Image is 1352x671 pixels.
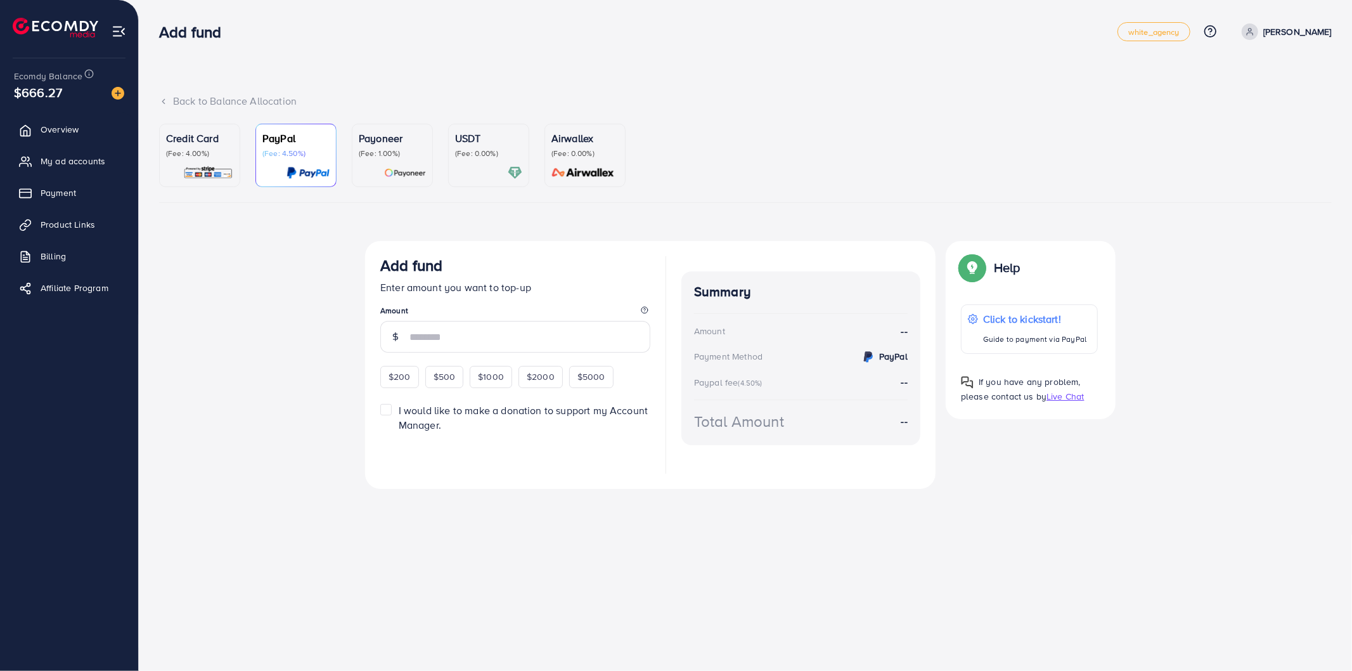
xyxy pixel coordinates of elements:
span: Overview [41,123,79,136]
strong: -- [901,324,908,339]
span: $5000 [577,370,605,383]
p: (Fee: 1.00%) [359,148,426,159]
p: (Fee: 4.50%) [262,148,330,159]
a: white_agency [1117,22,1190,41]
p: USDT [455,131,522,146]
img: card [183,166,233,180]
a: Payment [10,180,129,205]
h3: Add fund [380,256,442,275]
p: (Fee: 4.00%) [166,148,233,159]
div: Back to Balance Allocation [159,94,1332,108]
a: My ad accounts [10,148,129,174]
a: Billing [10,244,129,269]
img: credit [861,349,876,365]
span: $500 [434,370,456,383]
img: card [286,166,330,180]
span: I would like to make a donation to support my Account Manager. [399,403,648,432]
div: Paypal fee [694,376,766,389]
img: card [384,166,426,180]
span: Affiliate Program [41,282,108,294]
div: Amount [694,325,725,337]
span: $1000 [478,370,504,383]
span: $200 [389,370,411,383]
a: Product Links [10,212,129,237]
span: $666.27 [23,67,53,118]
iframe: Chat [1298,614,1342,661]
span: Payment [41,186,76,199]
small: (4.50%) [738,378,763,388]
span: My ad accounts [41,155,105,167]
p: Guide to payment via PayPal [983,332,1086,347]
p: [PERSON_NAME] [1263,24,1332,39]
span: $2000 [527,370,555,383]
img: card [548,166,619,180]
img: card [508,166,522,180]
a: [PERSON_NAME] [1237,23,1332,40]
p: PayPal [262,131,330,146]
img: Popup guide [961,256,984,279]
div: Total Amount [694,410,784,433]
h4: Summary [694,284,908,300]
img: image [112,87,124,100]
strong: -- [901,414,908,429]
img: Popup guide [961,376,974,389]
span: white_agency [1128,28,1180,36]
strong: PayPal [879,350,908,363]
p: (Fee: 0.00%) [455,148,522,159]
img: menu [112,24,126,39]
span: Billing [41,250,66,263]
p: Payoneer [359,131,426,146]
div: Payment Method [694,350,763,363]
img: logo [13,18,98,37]
p: Credit Card [166,131,233,146]
a: Overview [10,117,129,142]
a: Affiliate Program [10,275,129,301]
span: Ecomdy Balance [14,70,82,82]
p: Click to kickstart! [983,311,1086,327]
h3: Add fund [159,23,231,41]
strong: -- [901,375,908,389]
p: Help [994,260,1020,275]
p: Airwallex [551,131,619,146]
p: (Fee: 0.00%) [551,148,619,159]
legend: Amount [380,305,650,321]
span: Live Chat [1046,390,1084,403]
span: Product Links [41,218,95,231]
p: Enter amount you want to top-up [380,280,650,295]
span: If you have any problem, please contact us by [961,375,1081,403]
